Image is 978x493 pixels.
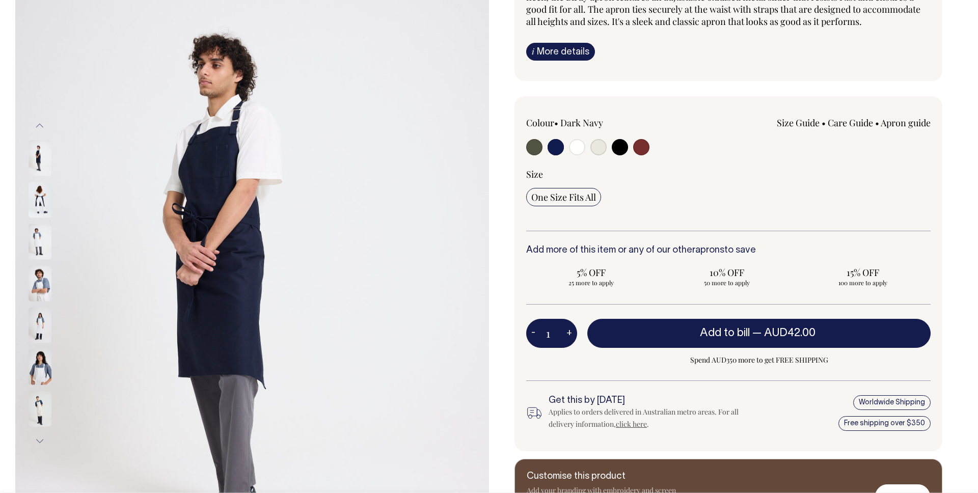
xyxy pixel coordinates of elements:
[32,115,47,138] button: Previous
[803,279,922,287] span: 100 more to apply
[526,245,931,256] h6: Add more of this item or any of our other to save
[587,354,931,366] span: Spend AUD350 more to get FREE SHIPPING
[532,46,534,57] span: i
[616,419,647,429] a: click here
[526,168,931,180] div: Size
[822,117,826,129] span: •
[549,406,747,430] div: Applies to orders delivered in Australian metro areas. For all delivery information, .
[531,266,651,279] span: 5% OFF
[777,117,820,129] a: Size Guide
[29,307,51,343] img: off-white
[828,117,873,129] a: Care Guide
[531,191,596,203] span: One Size Fits All
[29,349,51,385] img: off-white
[881,117,931,129] a: Apron guide
[526,43,595,61] a: iMore details
[560,117,603,129] label: Dark Navy
[526,188,601,206] input: One Size Fits All
[695,246,724,255] a: aprons
[798,263,928,290] input: 15% OFF 100 more to apply
[803,266,922,279] span: 15% OFF
[700,328,750,338] span: Add to bill
[526,263,656,290] input: 5% OFF 25 more to apply
[29,265,51,301] img: off-white
[29,140,51,176] img: dark-navy
[29,182,51,217] img: dark-navy
[549,396,747,406] h6: Get this by [DATE]
[662,263,792,290] input: 10% OFF 50 more to apply
[561,323,577,344] button: +
[667,279,787,287] span: 50 more to apply
[526,117,688,129] div: Colour
[875,117,879,129] span: •
[531,279,651,287] span: 25 more to apply
[29,391,51,426] img: natural
[752,328,818,338] span: —
[667,266,787,279] span: 10% OFF
[526,323,540,344] button: -
[554,117,558,129] span: •
[32,429,47,452] button: Next
[29,224,51,259] img: off-white
[764,328,816,338] span: AUD42.00
[587,319,931,347] button: Add to bill —AUD42.00
[527,472,690,482] h6: Customise this product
